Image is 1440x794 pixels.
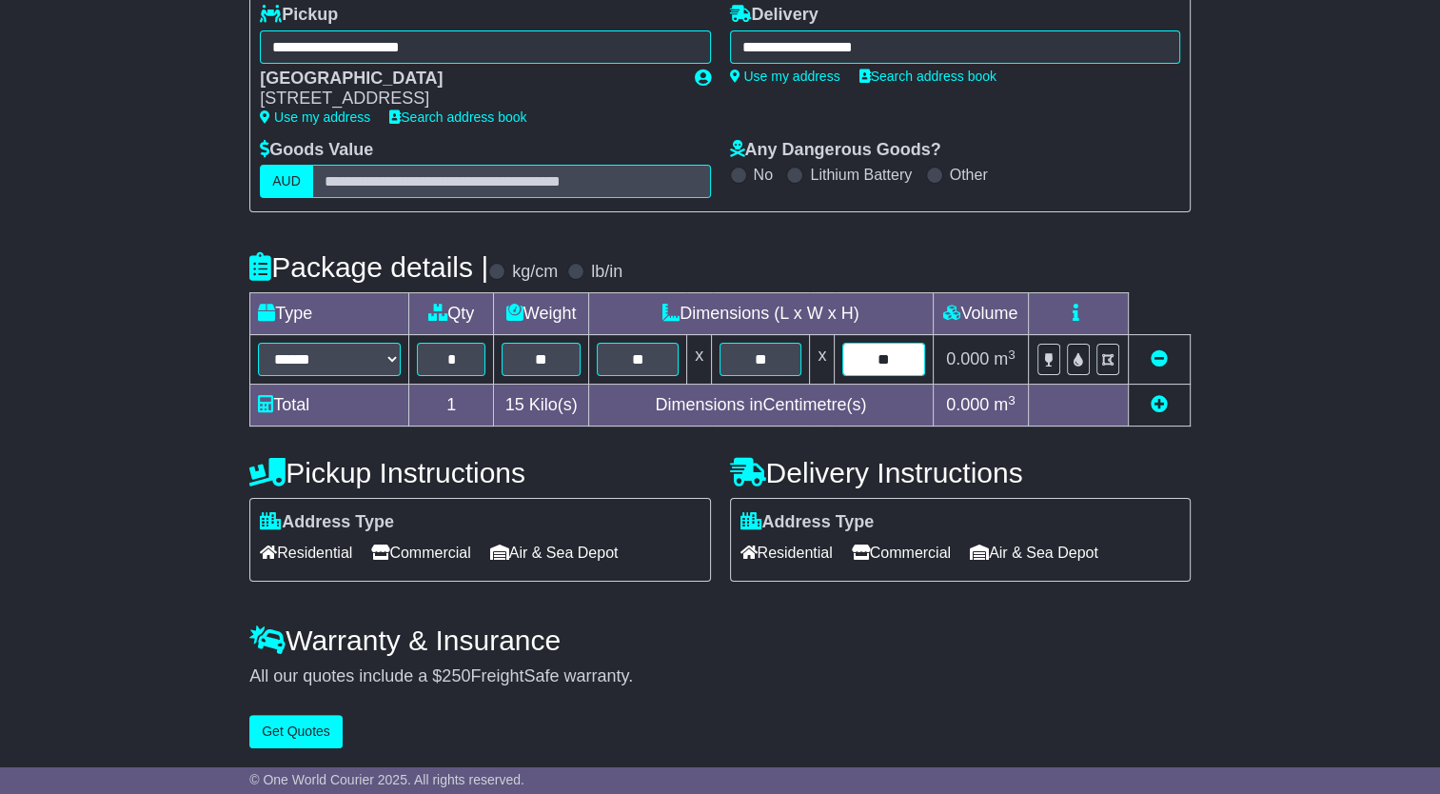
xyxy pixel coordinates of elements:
[994,395,1016,414] span: m
[505,395,524,414] span: 15
[260,512,394,533] label: Address Type
[933,293,1028,335] td: Volume
[588,293,933,335] td: Dimensions (L x W x H)
[810,335,835,385] td: x
[371,538,470,567] span: Commercial
[994,349,1016,368] span: m
[591,262,622,283] label: lb/in
[687,335,712,385] td: x
[970,538,1098,567] span: Air & Sea Depot
[250,293,409,335] td: Type
[442,666,470,685] span: 250
[409,293,494,335] td: Qty
[260,69,675,89] div: [GEOGRAPHIC_DATA]
[249,666,1191,687] div: All our quotes include a $ FreightSafe warranty.
[730,69,840,84] a: Use my address
[512,262,558,283] label: kg/cm
[494,293,589,335] td: Weight
[389,109,526,125] a: Search address book
[260,140,373,161] label: Goods Value
[859,69,996,84] a: Search address book
[852,538,951,567] span: Commercial
[409,385,494,427] td: 1
[260,538,352,567] span: Residential
[950,166,988,184] label: Other
[490,538,619,567] span: Air & Sea Depot
[249,457,710,488] h4: Pickup Instructions
[1151,395,1168,414] a: Add new item
[1008,393,1016,407] sup: 3
[249,251,488,283] h4: Package details |
[730,457,1191,488] h4: Delivery Instructions
[730,5,819,26] label: Delivery
[754,166,773,184] label: No
[946,395,989,414] span: 0.000
[946,349,989,368] span: 0.000
[740,538,833,567] span: Residential
[1151,349,1168,368] a: Remove this item
[250,385,409,427] td: Total
[588,385,933,427] td: Dimensions in Centimetre(s)
[494,385,589,427] td: Kilo(s)
[260,89,675,109] div: [STREET_ADDRESS]
[740,512,875,533] label: Address Type
[249,715,343,748] button: Get Quotes
[260,165,313,198] label: AUD
[260,5,338,26] label: Pickup
[249,772,524,787] span: © One World Courier 2025. All rights reserved.
[730,140,941,161] label: Any Dangerous Goods?
[810,166,912,184] label: Lithium Battery
[1008,347,1016,362] sup: 3
[260,109,370,125] a: Use my address
[249,625,1191,656] h4: Warranty & Insurance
